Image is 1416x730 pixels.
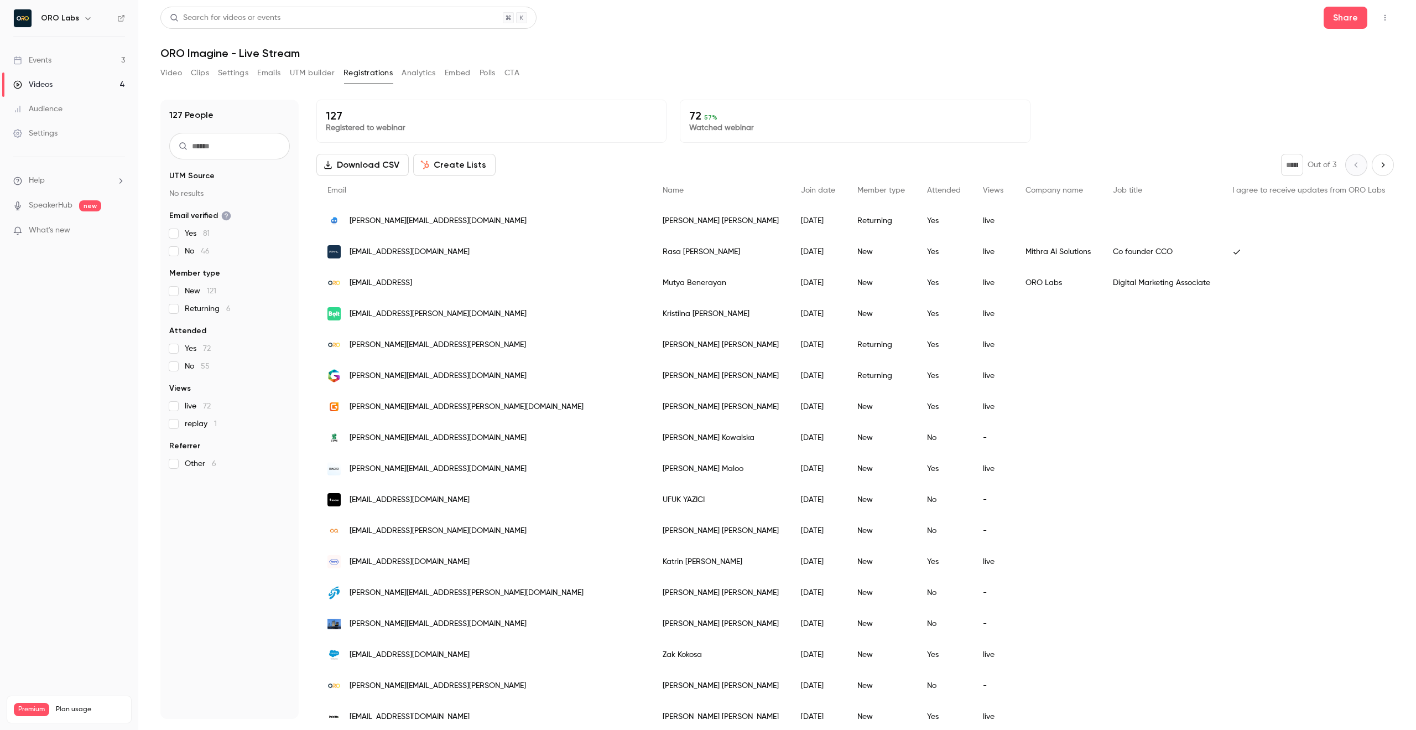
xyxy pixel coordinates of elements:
[1102,267,1221,298] div: Digital Marketing Associate
[41,13,79,24] h6: ORO Labs
[652,205,790,236] div: [PERSON_NAME] [PERSON_NAME]
[185,361,210,372] span: No
[916,360,972,391] div: Yes
[350,711,470,723] span: [EMAIL_ADDRESS][DOMAIN_NAME]
[972,577,1014,608] div: -
[343,64,393,82] button: Registrations
[327,245,341,258] img: mithra-ai.com
[846,360,916,391] div: Returning
[212,460,216,468] span: 6
[480,64,496,82] button: Polls
[652,236,790,267] div: Rasa [PERSON_NAME]
[327,431,341,444] img: upm.com
[445,64,471,82] button: Embed
[160,46,1394,60] h1: ORO Imagine - Live Stream
[790,670,846,701] div: [DATE]
[327,493,341,506] img: socar.com.tr
[203,230,210,237] span: 81
[801,187,835,194] span: Join date
[13,103,63,115] div: Audience
[704,113,717,121] span: 57 %
[327,187,346,194] span: Email
[652,608,790,639] div: [PERSON_NAME] [PERSON_NAME]
[1113,187,1142,194] span: Job title
[226,305,231,313] span: 6
[13,175,125,187] li: help-dropdown-opener
[350,649,470,661] span: [EMAIL_ADDRESS][DOMAIN_NAME]
[916,298,972,329] div: Yes
[413,154,496,176] button: Create Lists
[689,109,1021,122] p: 72
[29,175,45,187] span: Help
[327,342,341,348] img: orolabs.ai
[652,546,790,577] div: Katrin [PERSON_NAME]
[652,422,790,453] div: [PERSON_NAME] Kowalska
[326,122,657,133] p: Registered to webinar
[185,228,210,239] span: Yes
[290,64,335,82] button: UTM builder
[846,205,916,236] div: Returning
[350,432,527,444] span: [PERSON_NAME][EMAIL_ADDRESS][DOMAIN_NAME]
[13,55,51,66] div: Events
[350,463,527,475] span: [PERSON_NAME][EMAIL_ADDRESS][DOMAIN_NAME]
[846,267,916,298] div: New
[160,64,182,82] button: Video
[916,515,972,546] div: No
[218,64,248,82] button: Settings
[916,484,972,515] div: No
[846,546,916,577] div: New
[916,205,972,236] div: Yes
[185,458,216,469] span: Other
[185,418,217,429] span: replay
[350,587,584,599] span: [PERSON_NAME][EMAIL_ADDRESS][PERSON_NAME][DOMAIN_NAME]
[169,170,215,182] span: UTM Source
[790,577,846,608] div: [DATE]
[169,383,191,394] span: Views
[29,200,72,211] a: SpeakerHub
[327,555,341,568] img: roche.com
[169,325,206,336] span: Attended
[169,210,231,221] span: Email verified
[916,639,972,670] div: Yes
[790,422,846,453] div: [DATE]
[916,577,972,608] div: No
[191,64,209,82] button: Clips
[846,670,916,701] div: New
[972,329,1014,360] div: live
[327,280,341,286] img: orolabs.ai
[257,64,280,82] button: Emails
[1232,187,1385,194] span: I agree to receive updates from ORO Labs
[652,360,790,391] div: [PERSON_NAME] [PERSON_NAME]
[790,391,846,422] div: [DATE]
[846,608,916,639] div: New
[790,639,846,670] div: [DATE]
[350,308,527,320] span: [EMAIL_ADDRESS][PERSON_NAME][DOMAIN_NAME]
[652,453,790,484] div: [PERSON_NAME] Maloo
[214,420,217,428] span: 1
[327,586,341,599] img: excelerateds2p.com
[689,122,1021,133] p: Watched webinar
[790,484,846,515] div: [DATE]
[790,205,846,236] div: [DATE]
[1376,9,1394,27] button: Top Bar Actions
[1102,236,1221,267] div: Co founder CCO
[857,187,905,194] span: Member type
[56,705,124,714] span: Plan usage
[652,391,790,422] div: [PERSON_NAME] [PERSON_NAME]
[846,236,916,267] div: New
[652,670,790,701] div: [PERSON_NAME] [PERSON_NAME]
[402,64,436,82] button: Analytics
[1014,267,1102,298] div: ORO Labs
[14,9,32,27] img: ORO Labs
[972,515,1014,546] div: -
[327,462,341,475] img: diageo.com
[169,268,220,279] span: Member type
[916,267,972,298] div: Yes
[972,236,1014,267] div: live
[185,401,211,412] span: live
[652,329,790,360] div: [PERSON_NAME] [PERSON_NAME]
[170,12,280,24] div: Search for videos or events
[169,441,200,452] span: Referrer
[207,287,216,295] span: 121
[1308,159,1336,170] p: Out of 3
